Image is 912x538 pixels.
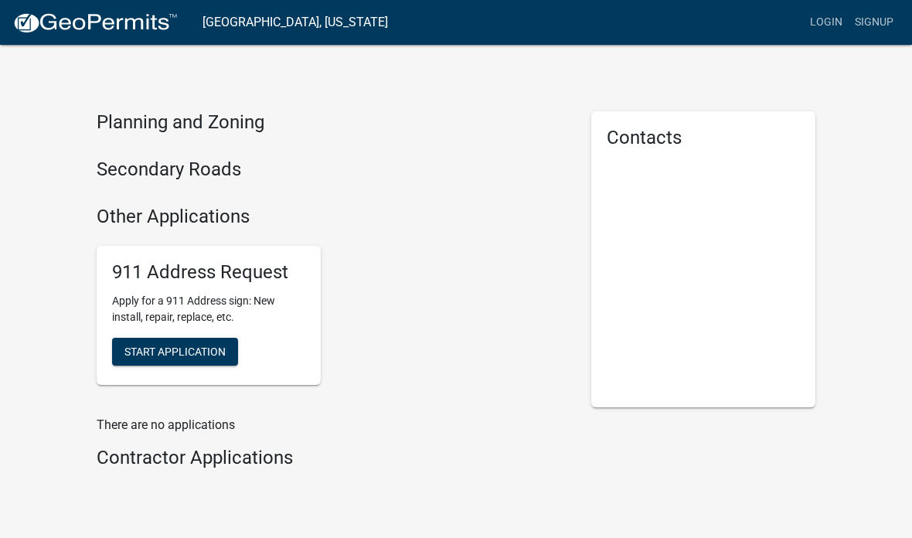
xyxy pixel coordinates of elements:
[849,8,900,37] a: Signup
[124,346,226,358] span: Start Application
[97,447,568,475] wm-workflow-list-section: Contractor Applications
[97,416,568,434] p: There are no applications
[97,206,568,228] h4: Other Applications
[112,261,305,284] h5: 911 Address Request
[97,206,568,398] wm-workflow-list-section: Other Applications
[607,127,800,149] h5: Contacts
[804,8,849,37] a: Login
[112,293,305,325] p: Apply for a 911 Address sign: New install, repair, replace, etc.
[97,158,568,181] h4: Secondary Roads
[97,111,568,134] h4: Planning and Zoning
[112,338,238,366] button: Start Application
[97,447,568,469] h4: Contractor Applications
[202,9,388,36] a: [GEOGRAPHIC_DATA], [US_STATE]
